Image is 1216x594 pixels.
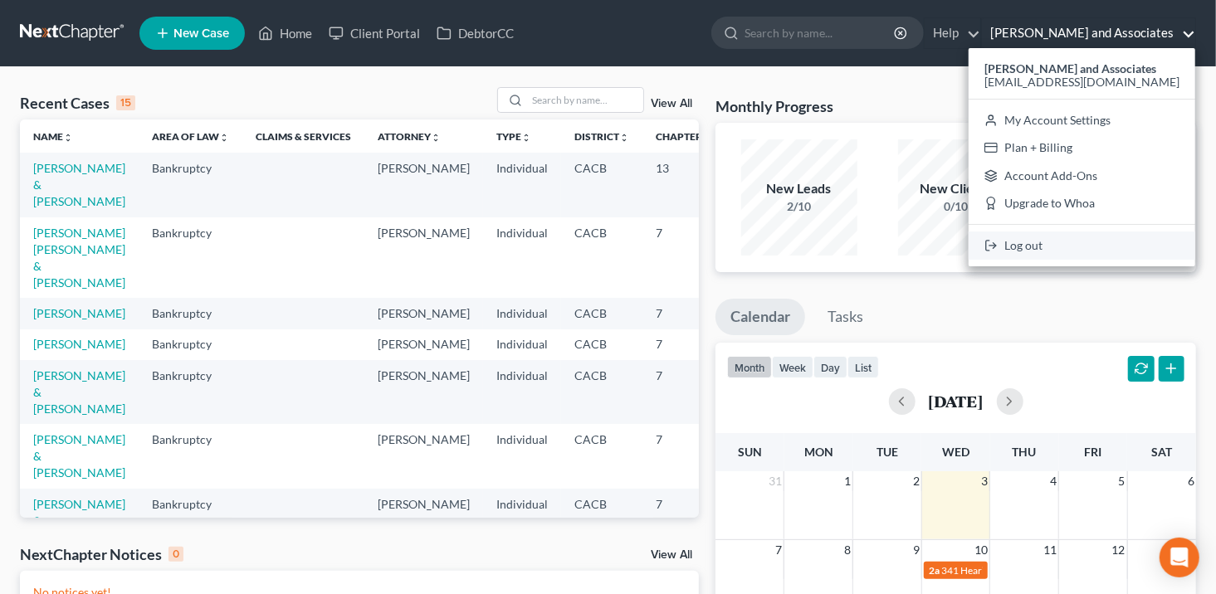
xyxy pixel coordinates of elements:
[527,88,643,112] input: Search by name...
[561,329,642,360] td: CACB
[877,445,898,459] span: Tue
[561,153,642,217] td: CACB
[1048,471,1058,491] span: 4
[929,392,984,410] h2: [DATE]
[942,445,969,459] span: Wed
[483,153,561,217] td: Individual
[139,360,242,424] td: Bankruptcy
[483,298,561,329] td: Individual
[561,217,642,298] td: CACB
[364,360,483,424] td: [PERSON_NAME]
[741,179,857,198] div: New Leads
[973,540,989,560] span: 10
[428,18,522,48] a: DebtorCC
[969,162,1195,190] a: Account Add-Ons
[898,198,1014,215] div: 0/10
[1151,445,1172,459] span: Sat
[139,489,242,553] td: Bankruptcy
[1111,540,1127,560] span: 12
[715,299,805,335] a: Calendar
[33,432,125,480] a: [PERSON_NAME] & [PERSON_NAME]
[320,18,428,48] a: Client Portal
[483,360,561,424] td: Individual
[173,27,229,40] span: New Case
[898,179,1014,198] div: New Clients
[139,217,242,298] td: Bankruptcy
[842,471,852,491] span: 1
[139,153,242,217] td: Bankruptcy
[772,356,813,378] button: week
[152,130,229,143] a: Area of Lawunfold_more
[561,424,642,488] td: CACB
[139,424,242,488] td: Bankruptcy
[984,61,1156,75] strong: [PERSON_NAME] and Associates
[804,445,833,459] span: Mon
[483,489,561,553] td: Individual
[741,198,857,215] div: 2/10
[642,360,725,424] td: 7
[33,337,125,351] a: [PERSON_NAME]
[715,96,833,116] h3: Monthly Progress
[767,471,784,491] span: 31
[33,161,125,208] a: [PERSON_NAME] & [PERSON_NAME]
[1084,445,1101,459] span: Fri
[561,489,642,553] td: CACB
[483,217,561,298] td: Individual
[561,298,642,329] td: CACB
[168,547,183,562] div: 0
[139,329,242,360] td: Bankruptcy
[969,190,1195,218] a: Upgrade to Whoa
[20,544,183,564] div: NextChapter Notices
[911,471,921,491] span: 2
[969,106,1195,134] a: My Account Settings
[656,130,712,143] a: Chapterunfold_more
[33,306,125,320] a: [PERSON_NAME]
[1160,538,1199,577] div: Open Intercom Messenger
[813,299,878,335] a: Tasks
[561,360,642,424] td: CACB
[242,119,364,153] th: Claims & Services
[847,356,879,378] button: list
[642,424,725,488] td: 7
[33,368,125,416] a: [PERSON_NAME] & [PERSON_NAME]
[911,540,921,560] span: 9
[642,298,725,329] td: 7
[969,134,1195,162] a: Plan + Billing
[364,329,483,360] td: [PERSON_NAME]
[727,356,772,378] button: month
[774,540,784,560] span: 7
[1042,540,1058,560] span: 11
[63,133,73,143] i: unfold_more
[364,153,483,217] td: [PERSON_NAME]
[745,17,896,48] input: Search by name...
[378,130,441,143] a: Attorneyunfold_more
[219,133,229,143] i: unfold_more
[364,217,483,298] td: [PERSON_NAME]
[642,217,725,298] td: 7
[496,130,531,143] a: Typeunfold_more
[1013,445,1037,459] span: Thu
[842,540,852,560] span: 8
[364,298,483,329] td: [PERSON_NAME]
[651,549,692,561] a: View All
[941,564,1090,577] span: 341 Hearing for [PERSON_NAME]
[521,133,531,143] i: unfold_more
[969,48,1195,266] div: [PERSON_NAME] and Associates
[139,298,242,329] td: Bankruptcy
[483,329,561,360] td: Individual
[929,564,940,577] span: 2a
[364,489,483,553] td: [PERSON_NAME]
[813,356,847,378] button: day
[979,471,989,491] span: 3
[925,18,980,48] a: Help
[33,497,125,544] a: [PERSON_NAME] & [PERSON_NAME]
[651,98,692,110] a: View All
[250,18,320,48] a: Home
[619,133,629,143] i: unfold_more
[33,130,73,143] a: Nameunfold_more
[431,133,441,143] i: unfold_more
[642,489,725,553] td: 7
[738,445,762,459] span: Sun
[984,75,1179,89] span: [EMAIL_ADDRESS][DOMAIN_NAME]
[574,130,629,143] a: Districtunfold_more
